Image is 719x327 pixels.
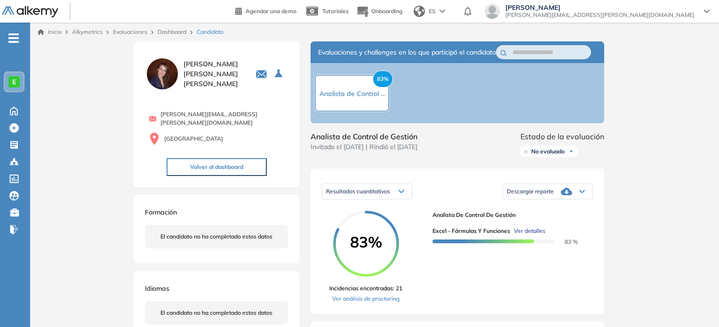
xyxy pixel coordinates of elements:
[320,89,385,98] span: Analista de Control ...
[329,284,402,293] span: Incidencias encontradas: 21
[414,6,425,17] img: world
[8,37,19,39] i: -
[235,5,296,16] a: Agendar una demo
[432,211,585,219] span: Analista de Control de Gestión
[356,1,402,22] button: Onboarding
[158,28,186,35] a: Dashboard
[311,131,417,142] span: Analista de Control de Gestión
[371,8,402,15] span: Onboarding
[12,78,16,86] span: E
[439,9,445,13] img: arrow
[333,234,399,249] span: 83%
[197,28,224,36] span: Candidato
[329,295,402,303] a: Ver análisis de proctoring
[432,227,510,235] span: Excel - Fórmulas y Funciones
[322,8,349,15] span: Tutoriales
[164,135,223,143] span: [GEOGRAPHIC_DATA]
[38,28,62,36] a: Inicio
[505,4,695,11] span: [PERSON_NAME]
[145,56,180,91] img: PROFILE_MENU_LOGO_USER
[507,188,554,195] span: Descargar reporte
[373,71,393,88] span: 83%
[271,65,288,82] button: Seleccione la evaluación activa
[318,48,496,57] span: Evaluaciones y challenges en los que participó el candidato
[184,59,244,89] span: [PERSON_NAME] [PERSON_NAME] [PERSON_NAME]
[246,8,296,15] span: Agendar una demo
[311,142,417,152] span: Invitado el [DATE] | Rindió el [DATE]
[568,149,574,154] img: Ícono de flecha
[326,188,390,195] span: Resultados cuantitativos
[2,6,58,18] img: Logo
[113,28,147,35] a: Evaluaciones
[145,208,177,216] span: Formación
[514,227,545,235] span: Ver detalles
[167,158,267,176] button: Volver al dashboard
[72,28,103,35] span: Alkymetrics
[531,148,565,155] span: No evaluado
[505,11,695,19] span: [PERSON_NAME][EMAIL_ADDRESS][PERSON_NAME][DOMAIN_NAME]
[160,309,272,317] span: El candidato no ha completado estos datos
[429,7,436,16] span: ES
[553,238,578,245] span: 83 %
[520,131,604,142] span: Estado de la evaluación
[145,284,169,293] span: Idiomas
[160,232,272,241] span: El candidato no ha completado estos datos
[160,110,288,127] span: [PERSON_NAME][EMAIL_ADDRESS][PERSON_NAME][DOMAIN_NAME]
[510,227,545,235] button: Ver detalles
